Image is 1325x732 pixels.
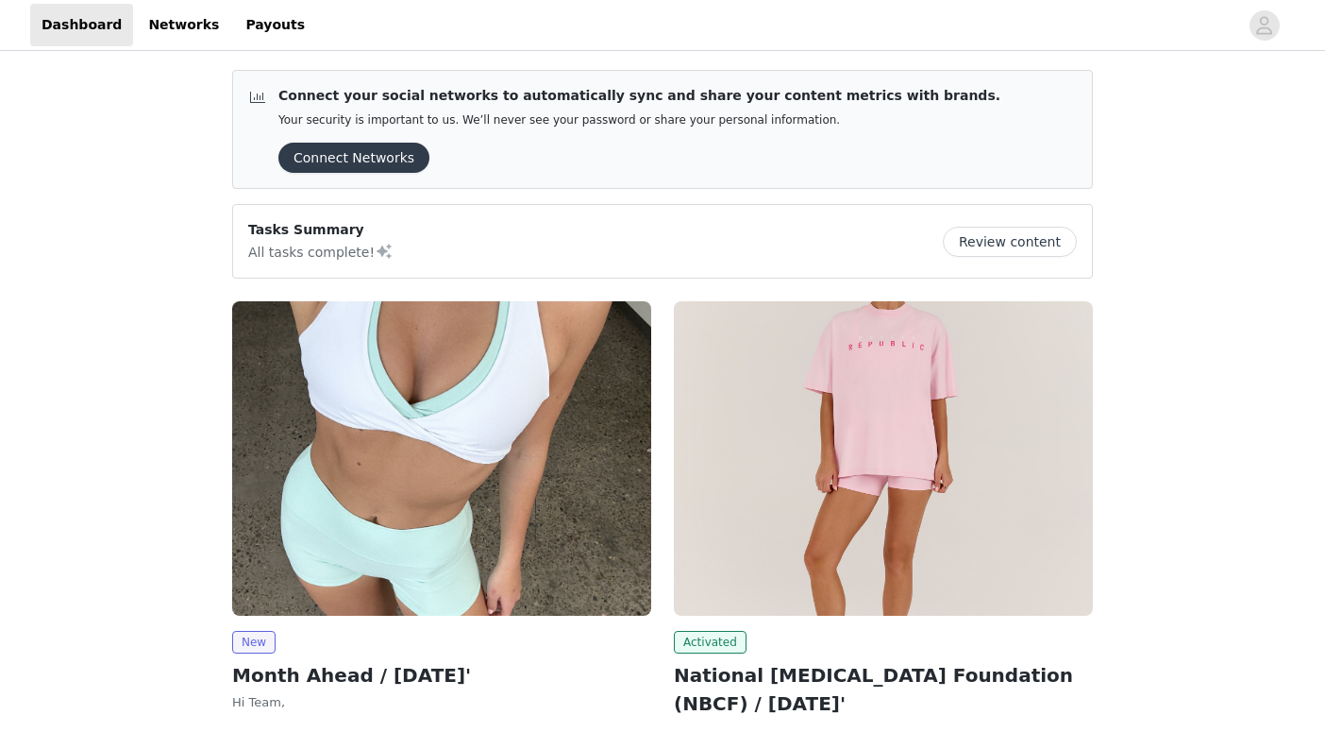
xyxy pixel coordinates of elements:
[674,631,746,654] span: Activated
[278,143,429,173] button: Connect Networks
[248,220,394,240] p: Tasks Summary
[278,86,1000,106] p: Connect your social networks to automatically sync and share your content metrics with brands.
[1255,10,1273,41] div: avatar
[137,4,230,46] a: Networks
[248,240,394,263] p: All tasks complete!
[232,661,651,689] h2: Month Ahead / [DATE]'
[232,631,276,654] span: New
[232,693,651,712] p: Hi Team,
[674,301,1093,616] img: Muscle Republic
[943,227,1077,257] button: Review content
[232,301,651,616] img: Muscle Republic
[234,4,316,46] a: Payouts
[30,4,133,46] a: Dashboard
[674,661,1093,718] h2: National [MEDICAL_DATA] Foundation (NBCF) / [DATE]'
[278,113,1000,128] p: Your security is important to us. We’ll never see your password or share your personal information.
